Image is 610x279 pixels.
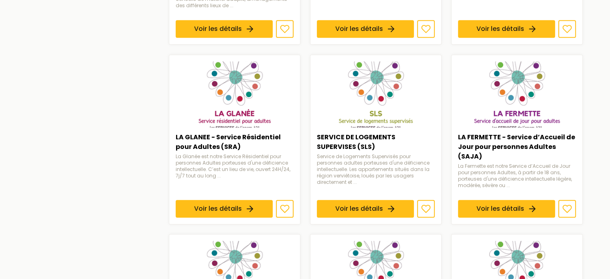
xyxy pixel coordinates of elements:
button: Ajouter aux favoris [417,200,435,218]
a: Voir les détails [458,200,555,218]
button: Ajouter aux favoris [417,20,435,38]
a: Voir les détails [176,20,273,38]
a: Voir les détails [317,200,414,218]
button: Ajouter aux favoris [558,20,576,38]
button: Ajouter aux favoris [276,200,294,218]
button: Ajouter aux favoris [276,20,294,38]
a: Voir les détails [176,200,273,218]
a: Voir les détails [317,20,414,38]
button: Ajouter aux favoris [558,200,576,218]
a: Voir les détails [458,20,555,38]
